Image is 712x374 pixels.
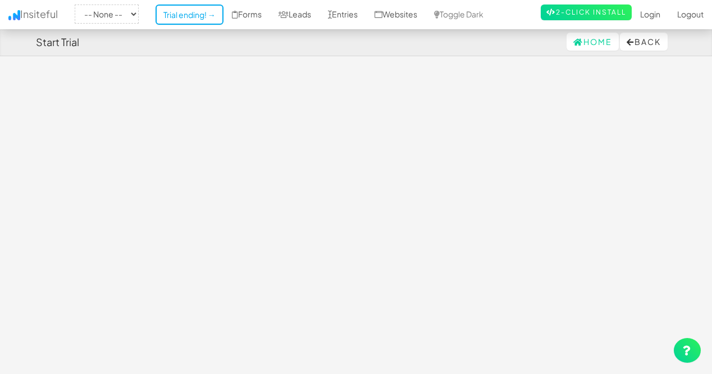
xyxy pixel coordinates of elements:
[8,10,20,20] img: icon.png
[541,4,632,20] a: 2-Click Install
[567,33,619,51] a: Home
[620,33,668,51] button: Back
[36,37,79,48] h4: Start Trial
[156,4,223,25] a: Trial ending! →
